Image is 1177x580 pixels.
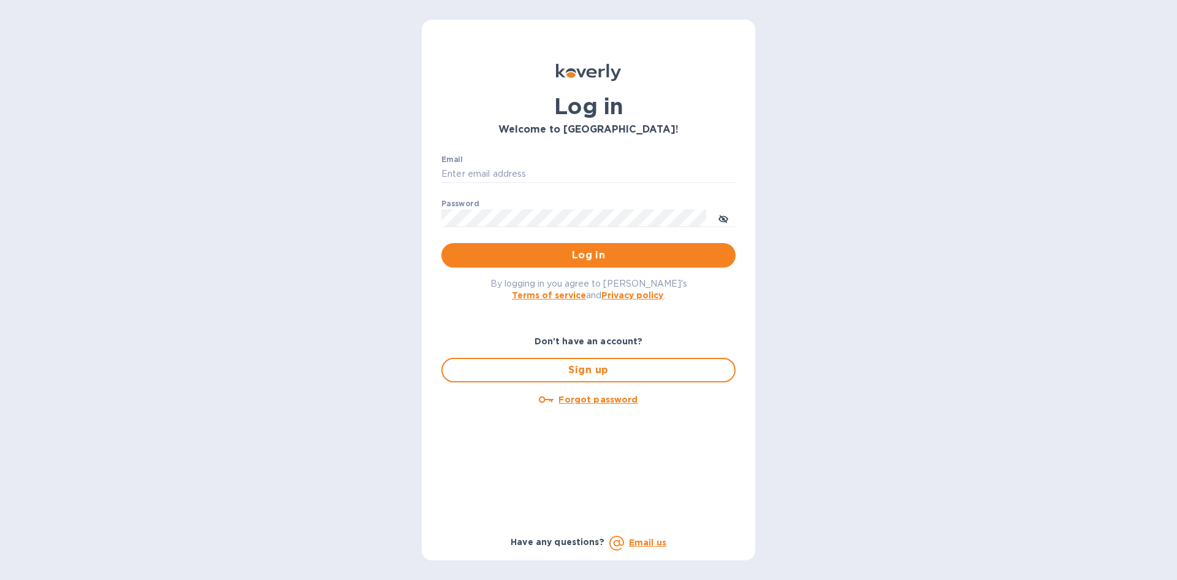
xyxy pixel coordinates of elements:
[441,200,479,207] label: Password
[451,248,726,263] span: Log in
[535,336,643,346] b: Don't have an account?
[441,93,736,119] h1: Log in
[441,165,736,184] input: Enter email address
[556,64,621,81] img: Koverly
[490,279,687,300] span: By logging in you agree to [PERSON_NAME]'s and .
[452,363,725,377] span: Sign up
[441,156,463,163] label: Email
[441,243,736,268] button: Log in
[441,358,736,382] button: Sign up
[711,206,736,230] button: toggle password visibility
[601,290,663,300] a: Privacy policy
[558,395,638,404] u: Forgot password
[629,538,666,547] a: Email us
[511,537,604,547] b: Have any questions?
[512,290,586,300] a: Terms of service
[441,124,736,136] h3: Welcome to [GEOGRAPHIC_DATA]!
